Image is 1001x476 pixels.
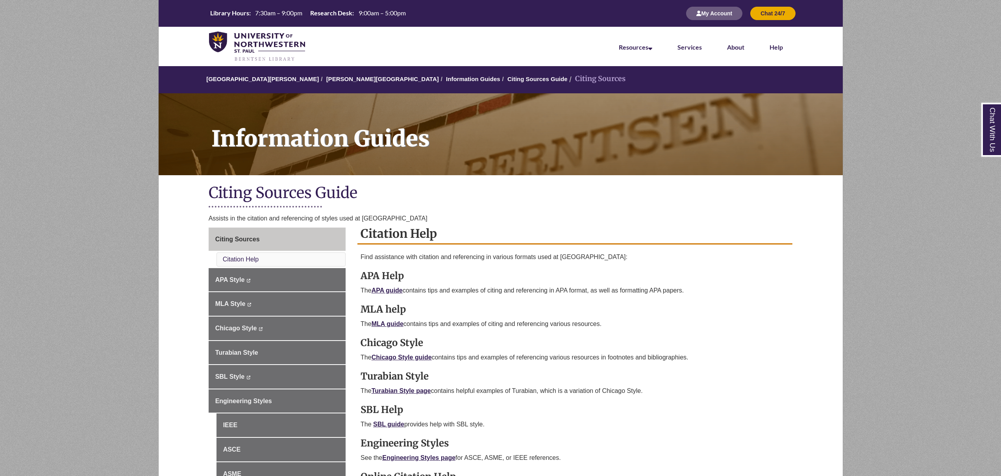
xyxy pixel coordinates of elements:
p: The provides help with SBL style. [361,420,789,429]
a: [PERSON_NAME][GEOGRAPHIC_DATA] [326,76,439,82]
span: Chicago Style [215,325,257,332]
a: Hours Today [207,9,409,18]
strong: Turabian Style [361,370,429,382]
a: Information Guides [446,76,500,82]
i: This link opens in a new window [259,327,263,331]
a: Resources [619,43,652,51]
span: Citing Sources [215,236,260,243]
table: Hours Today [207,9,409,17]
a: Help [770,43,783,51]
a: SBL Style [209,365,346,389]
span: 9:00am – 5:00pm [359,9,406,17]
a: Citing Sources [209,228,346,251]
p: The contains tips and examples of citing and referencing various resources. [361,319,789,329]
span: Turabian Style [215,349,258,356]
a: Chicago Style guide [372,354,432,361]
p: The contains tips and examples of citing and referencing in APA format, as well as formatting APA... [361,286,789,295]
p: The contains helpful examples of Turabian, which is a variation of Chicago Style. [361,386,789,396]
span: MLA Style [215,300,246,307]
p: Find assistance with citation and referencing in various formats used at [GEOGRAPHIC_DATA]: [361,252,789,262]
a: Citing Sources Guide [507,76,568,82]
button: My Account [686,7,742,20]
button: Chat 24/7 [750,7,795,20]
a: Citation Help [223,256,259,263]
strong: MLA help [361,303,406,315]
a: Chicago Style [209,317,346,340]
a: MLA guide [372,320,403,327]
strong: SBL Help [361,404,403,416]
a: Engineering Styles [209,389,346,413]
a: APA Style [209,268,346,292]
th: Library Hours: [207,9,252,17]
a: APA guide [372,287,403,294]
a: Services [677,43,702,51]
p: See the for ASCE, ASME, or IEEE references. [361,453,789,463]
strong: Engineering Styles [361,437,449,449]
strong: Chicago Style [361,337,423,349]
span: APA Style [215,276,245,283]
img: UNWSP Library Logo [209,31,305,62]
a: Turabian Style [209,341,346,365]
span: 7:30am – 9:00pm [255,9,302,17]
h1: Citing Sources Guide [209,183,793,204]
a: IEEE [216,413,346,437]
span: Engineering Styles [215,398,272,404]
a: [GEOGRAPHIC_DATA][PERSON_NAME] [206,76,319,82]
i: This link opens in a new window [246,376,251,379]
a: Information Guides [159,93,843,175]
strong: APA Help [361,270,404,282]
a: Engineering Styles page [382,454,455,461]
a: MLA Style [209,292,346,316]
a: ASCE [216,438,346,461]
a: SBL guide [373,421,404,428]
span: Assists in the citation and referencing of styles used at [GEOGRAPHIC_DATA] [209,215,427,222]
a: About [727,43,744,51]
a: Turabian Style page [372,387,431,394]
a: My Account [686,10,742,17]
i: This link opens in a new window [247,303,252,306]
p: The contains tips and examples of referencing various resources in footnotes and bibliographies. [361,353,789,362]
th: Research Desk: [307,9,355,17]
h1: Information Guides [203,93,843,165]
span: SBL Style [215,373,244,380]
h2: Citation Help [357,224,792,244]
li: Citing Sources [567,73,625,85]
i: This link opens in a new window [246,279,251,282]
a: Chat 24/7 [750,10,795,17]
